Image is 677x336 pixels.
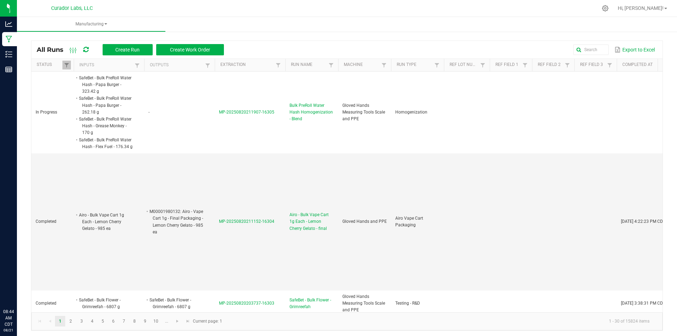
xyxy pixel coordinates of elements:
span: [DATE] 4:22:23 PM CDT [621,219,665,224]
a: Page 3 [77,316,87,326]
li: SafeBet - Bulk Flower - Grimreefah - 6807 g [148,297,204,310]
a: Filter [203,61,212,70]
button: Create Run [103,44,153,55]
li: SafeBet - Bulk PreRoll Water Hash - Grease Monkey - 170 g [78,116,134,136]
li: M00001980132: Airo - Vape Cart 1g - Final Packaging - Lemon Cherry Gelato - 985 ea [148,208,204,236]
span: Create Run [115,47,140,53]
span: MP-20250820211907-16305 [219,110,274,115]
span: Curador Labs, LLC [51,5,93,11]
span: In Progress [36,110,57,115]
li: Airo - Bulk Vape Cart 1g Each - Lemon Cherry Gelato - 985 ea [78,212,134,232]
inline-svg: Manufacturing [5,36,12,43]
inline-svg: Reports [5,66,12,73]
a: Filter [605,61,614,69]
input: Search [573,44,609,55]
a: Filter [274,61,282,69]
a: Filter [133,61,141,70]
span: MP-20250820211152-16304 [219,219,274,224]
a: Ref Lot NumberSortable [450,62,478,68]
a: Page 8 [129,316,140,326]
p: 08/21 [3,328,14,333]
span: Homogenization [395,110,427,115]
span: Testing - R&D [395,301,420,306]
span: Completed [36,301,56,306]
td: - [144,72,215,153]
span: Hi, [PERSON_NAME]! [618,5,664,11]
li: SafeBet - Bulk PreRoll Water Hash - Papa Burger - 323.42 g [78,74,134,95]
inline-svg: Analytics [5,20,12,28]
div: Manage settings [601,5,610,12]
inline-svg: Inventory [5,51,12,58]
a: Page 11 [161,316,172,326]
span: Create Work Order [170,47,210,53]
a: Page 6 [108,316,118,326]
a: Page 9 [140,316,150,326]
a: ExtractionSortable [220,62,274,68]
a: Filter [563,61,572,69]
a: Ref Field 3Sortable [580,62,605,68]
p: 08:44 AM CDT [3,308,14,328]
a: Ref Field 1Sortable [495,62,520,68]
a: Page 2 [66,316,76,326]
a: Go to the last page [183,316,193,326]
a: Page 7 [119,316,129,326]
a: Run NameSortable [291,62,327,68]
a: Page 1 [55,316,65,326]
span: Airo - Bulk Vape Cart 1g Each - Lemon Cherry Gelato - final [289,212,334,232]
span: Completed [36,219,56,224]
a: Filter [327,61,335,69]
a: Filter [521,61,529,69]
a: StatusSortable [37,62,62,68]
a: Page 10 [151,316,161,326]
a: Page 4 [87,316,97,326]
kendo-pager: Current page: 1 [31,312,663,330]
span: MP-20250820203737-16303 [219,301,274,306]
kendo-pager-info: 1 - 30 of 15824 items [226,316,655,327]
div: All Runs [37,44,229,56]
a: Filter [433,61,441,69]
a: MachineSortable [344,62,379,68]
th: Inputs [74,59,144,72]
a: Go to the next page [172,316,183,326]
span: SafeBet - Bulk Flower - Grimreefah [289,297,334,310]
iframe: Resource center [7,280,28,301]
span: Gloved Hands Measuring Tools Scale and PPE [342,103,385,121]
span: Go to the last page [185,318,191,324]
a: Filter [478,61,487,69]
span: Gloved Hands and PPE [342,219,387,224]
span: Manufacturing [17,21,165,27]
span: [DATE] 3:38:31 PM CDT [621,301,665,306]
a: Manufacturing [17,17,165,32]
span: Bulk PreRoll Water Hash Homogenization - Blend [289,102,334,123]
span: Go to the next page [175,318,180,324]
a: Page 5 [98,316,108,326]
a: Filter [380,61,388,69]
span: Gloved Hands Measuring Tools Scale and PPE [342,294,385,312]
li: SafeBet - Bulk PreRoll Water Hash - Papa Burger - 262.18 g [78,95,134,116]
button: Create Work Order [156,44,224,55]
button: Export to Excel [613,44,657,56]
a: Ref Field 2Sortable [538,62,563,68]
li: SafeBet - Bulk PreRoll Water Hash - Flex Fuel - 176.34 g [78,136,134,150]
a: Run TypeSortable [397,62,432,68]
span: Airo Vape Cart Packaging [395,216,423,227]
a: Filter [62,61,71,69]
th: Outputs [144,59,215,72]
li: SafeBet - Bulk Flower - Grimreefah - 6807 g [78,297,134,310]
